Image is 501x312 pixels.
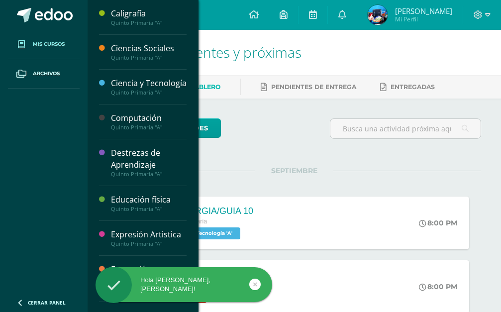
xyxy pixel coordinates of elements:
a: Archivos [8,59,80,89]
span: Cerrar panel [28,299,66,306]
div: Quinto Primaria "A" [111,240,187,247]
a: Pendientes de entrega [261,79,356,95]
span: SEPTIEMBRE [255,166,333,175]
a: Ciencia y TecnologíaQuinto Primaria "A" [111,78,187,96]
a: CaligrafíaQuinto Primaria "A" [111,8,187,26]
div: Computación [111,112,187,124]
span: Tablero [191,83,220,91]
div: LA ENERGIA/GUIA 10 [164,206,253,216]
a: Expresión ArtisticaQuinto Primaria "A" [111,229,187,247]
span: Entregadas [391,83,435,91]
div: Ciencia y Tecnología [111,78,187,89]
div: Quinto Primaria "A" [111,206,187,212]
span: Pendientes de entrega [271,83,356,91]
span: [PERSON_NAME] [395,6,452,16]
a: Entregadas [380,79,435,95]
span: Actividades recientes y próximas [100,43,301,62]
div: Formación Ciudadana [111,264,187,287]
input: Busca una actividad próxima aquí... [330,119,481,138]
a: Tablero [178,79,220,95]
a: Mis cursos [8,30,80,59]
div: Quinto Primaria "A" [111,19,187,26]
span: Archivos [33,70,60,78]
div: Quinto Primaria "A" [111,124,187,131]
div: Ciencias Sociales [111,43,187,54]
span: Ciencia y Tecnología 'A' [164,227,240,239]
a: ComputaciónQuinto Primaria "A" [111,112,187,131]
div: Caligrafía [111,8,187,19]
a: Formación CiudadanaQuinto Primaria "A" [111,264,187,294]
div: Destrezas de Aprendizaje [111,147,187,170]
div: Quinto Primaria "A" [111,54,187,61]
a: Destrezas de AprendizajeQuinto Primaria "A" [111,147,187,177]
span: Mi Perfil [395,15,452,23]
div: Educación física [111,194,187,206]
a: Educación físicaQuinto Primaria "A" [111,194,187,212]
a: Ciencias SocialesQuinto Primaria "A" [111,43,187,61]
div: 8:00 PM [419,218,457,227]
div: Quinto Primaria "A" [111,89,187,96]
div: 8:00 PM [419,282,457,291]
img: d439fe9a19e8a77d6f0546b000a980b9.png [368,5,388,25]
div: Expresión Artistica [111,229,187,240]
div: Hola [PERSON_NAME], [PERSON_NAME]! [96,276,272,294]
div: Quinto Primaria "A" [111,171,187,178]
span: Mis cursos [33,40,65,48]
